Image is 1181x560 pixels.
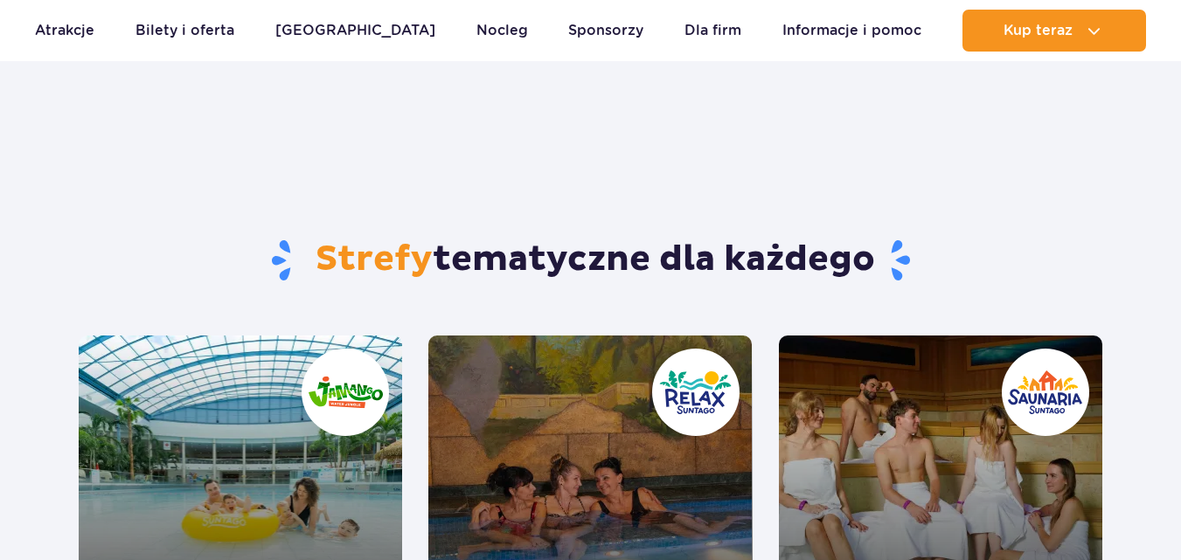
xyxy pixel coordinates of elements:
a: Nocleg [476,10,528,52]
span: Strefy [316,238,433,281]
a: Bilety i oferta [135,10,234,52]
a: Sponsorzy [568,10,643,52]
button: Kup teraz [962,10,1146,52]
a: [GEOGRAPHIC_DATA] [275,10,435,52]
a: Informacje i pomoc [782,10,921,52]
h1: tematyczne dla każdego [79,238,1102,283]
span: Kup teraz [1004,23,1073,38]
a: Dla firm [684,10,741,52]
a: Atrakcje [35,10,94,52]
